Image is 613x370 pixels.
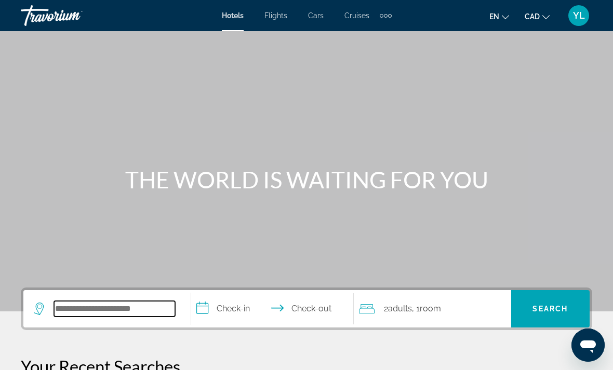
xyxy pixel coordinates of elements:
[384,302,412,316] span: 2
[412,302,441,316] span: , 1
[344,11,369,20] a: Cruises
[420,304,441,313] span: Room
[222,11,244,20] a: Hotels
[23,290,590,327] div: Search widget
[571,328,605,362] iframe: Button to launch messaging window
[511,290,590,327] button: Search
[388,304,412,313] span: Adults
[532,305,568,313] span: Search
[565,5,592,26] button: User Menu
[354,290,511,327] button: Travelers: 2 adults, 0 children
[264,11,287,20] a: Flights
[308,11,324,20] a: Cars
[191,290,354,327] button: Check in and out dates
[489,12,499,21] span: en
[573,10,585,21] span: YL
[489,9,509,24] button: Change language
[112,166,501,193] h1: THE WORLD IS WAITING FOR YOU
[21,2,125,29] a: Travorium
[525,9,550,24] button: Change currency
[380,7,392,24] button: Extra navigation items
[525,12,540,21] span: CAD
